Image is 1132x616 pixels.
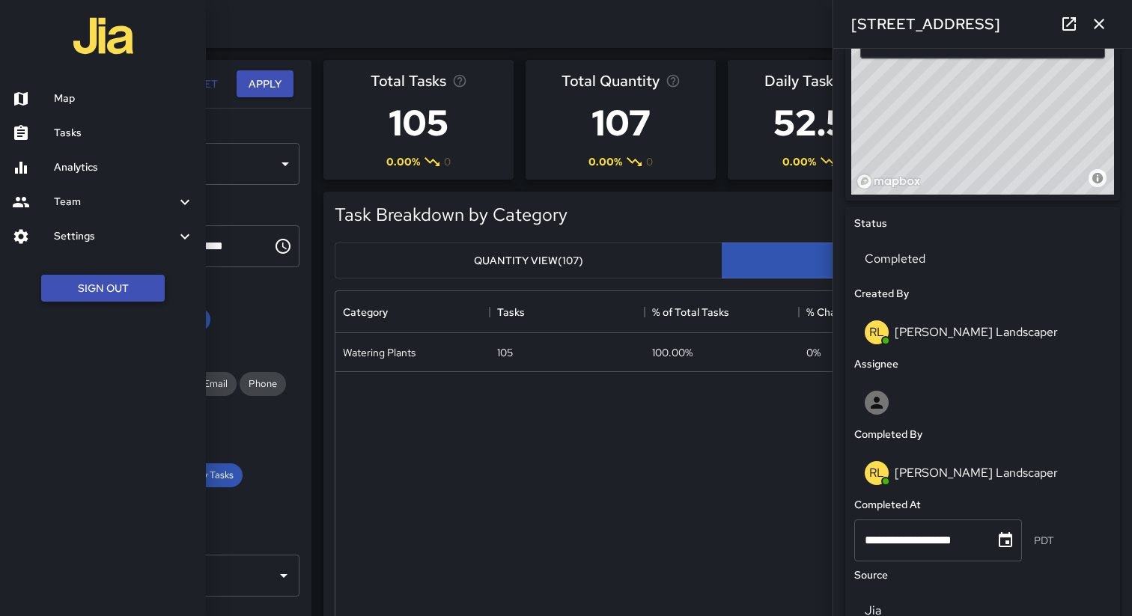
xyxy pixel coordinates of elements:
h6: Map [54,91,194,107]
h6: Analytics [54,159,194,176]
h6: Settings [54,228,176,245]
h6: Team [54,194,176,210]
button: Sign Out [41,275,165,302]
img: jia-logo [73,6,133,66]
h6: Tasks [54,125,194,141]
